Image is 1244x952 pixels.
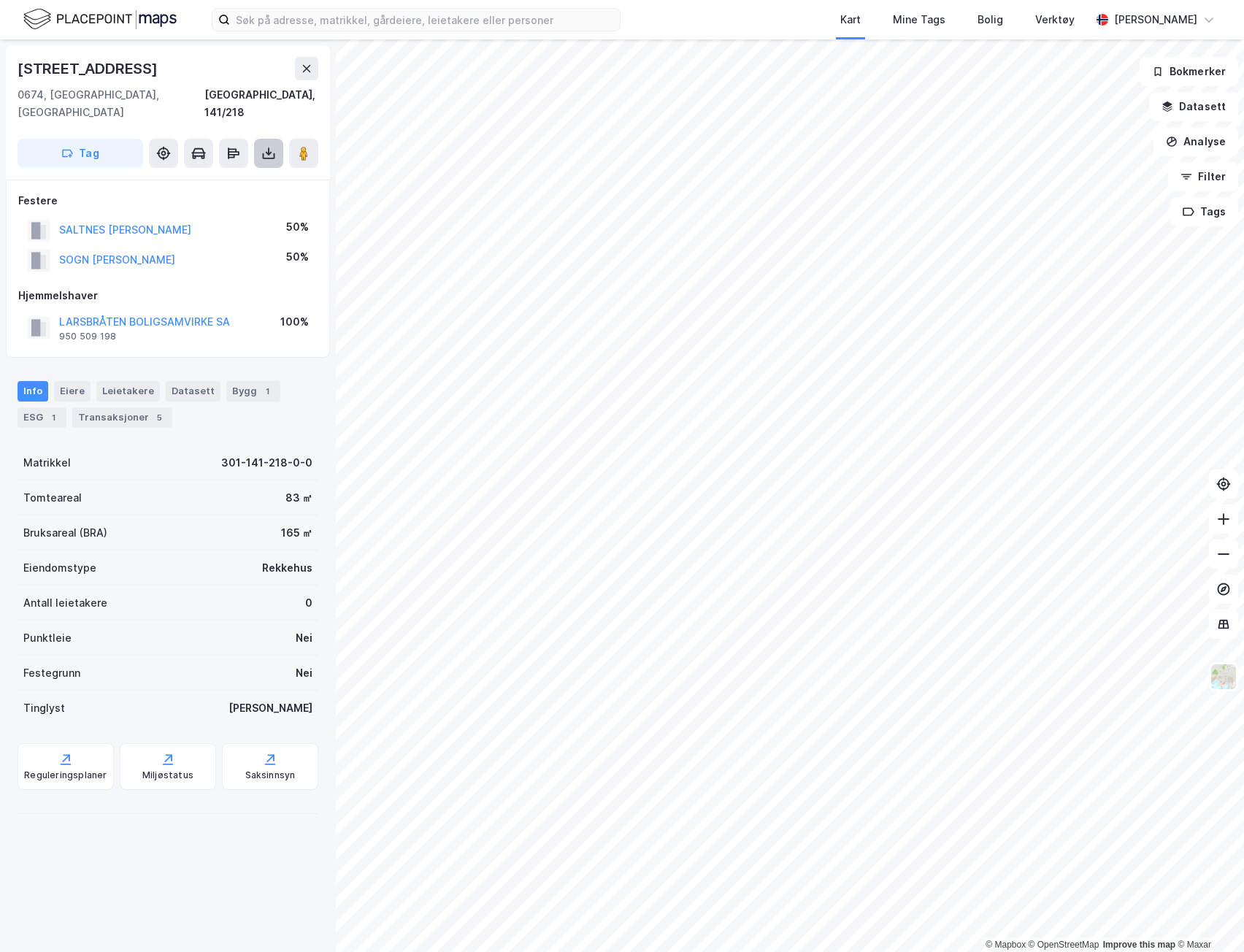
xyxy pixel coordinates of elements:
div: Bolig [978,11,1003,28]
div: Rekkehus [262,559,312,577]
div: Info [18,381,48,402]
div: 301-141-218-0-0 [221,454,312,472]
div: Saksinnsyn [245,769,296,781]
div: Mine Tags [893,11,945,28]
div: Verktøy [1035,11,1075,28]
button: Analyse [1153,127,1238,156]
div: Hjemmelshaver [18,287,318,304]
div: 1 [46,410,61,425]
div: Kontrollprogram for chat [1171,882,1244,952]
img: logo.f888ab2527a4732fd821a326f86c7f29.svg [23,7,177,32]
div: ESG [18,407,66,428]
button: Filter [1168,162,1238,191]
div: 0 [305,594,312,612]
div: 83 ㎡ [285,489,312,507]
div: 0674, [GEOGRAPHIC_DATA], [GEOGRAPHIC_DATA] [18,86,204,121]
div: [STREET_ADDRESS] [18,57,161,80]
a: Mapbox [986,940,1026,950]
div: 100% [280,313,309,331]
div: Tinglyst [23,699,65,717]
input: Søk på adresse, matrikkel, gårdeiere, leietakere eller personer [230,9,620,31]
div: [GEOGRAPHIC_DATA], 141/218 [204,86,318,121]
button: Tag [18,139,143,168]
button: Tags [1170,197,1238,226]
div: Leietakere [96,381,160,402]
iframe: Chat Widget [1171,882,1244,952]
div: [PERSON_NAME] [1114,11,1197,28]
a: Improve this map [1103,940,1175,950]
div: Festere [18,192,318,210]
div: Festegrunn [23,664,80,682]
div: Reguleringsplaner [24,769,107,781]
div: 50% [286,248,309,266]
div: Nei [296,664,312,682]
div: Matrikkel [23,454,71,472]
a: OpenStreetMap [1029,940,1099,950]
div: 165 ㎡ [281,524,312,542]
div: Miljøstatus [142,769,193,781]
div: Bruksareal (BRA) [23,524,107,542]
button: Datasett [1149,92,1238,121]
div: 5 [152,410,166,425]
div: Eiendomstype [23,559,96,577]
div: 1 [260,384,274,399]
div: Kart [840,11,861,28]
div: Nei [296,629,312,647]
div: [PERSON_NAME] [229,699,312,717]
div: Datasett [166,381,220,402]
div: Bygg [226,381,280,402]
img: Z [1210,663,1237,691]
div: Punktleie [23,629,72,647]
button: Bokmerker [1140,57,1238,86]
div: Tomteareal [23,489,82,507]
div: 50% [286,218,309,236]
div: Transaksjoner [72,407,172,428]
div: 950 509 198 [59,331,116,342]
div: Eiere [54,381,91,402]
div: Antall leietakere [23,594,107,612]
